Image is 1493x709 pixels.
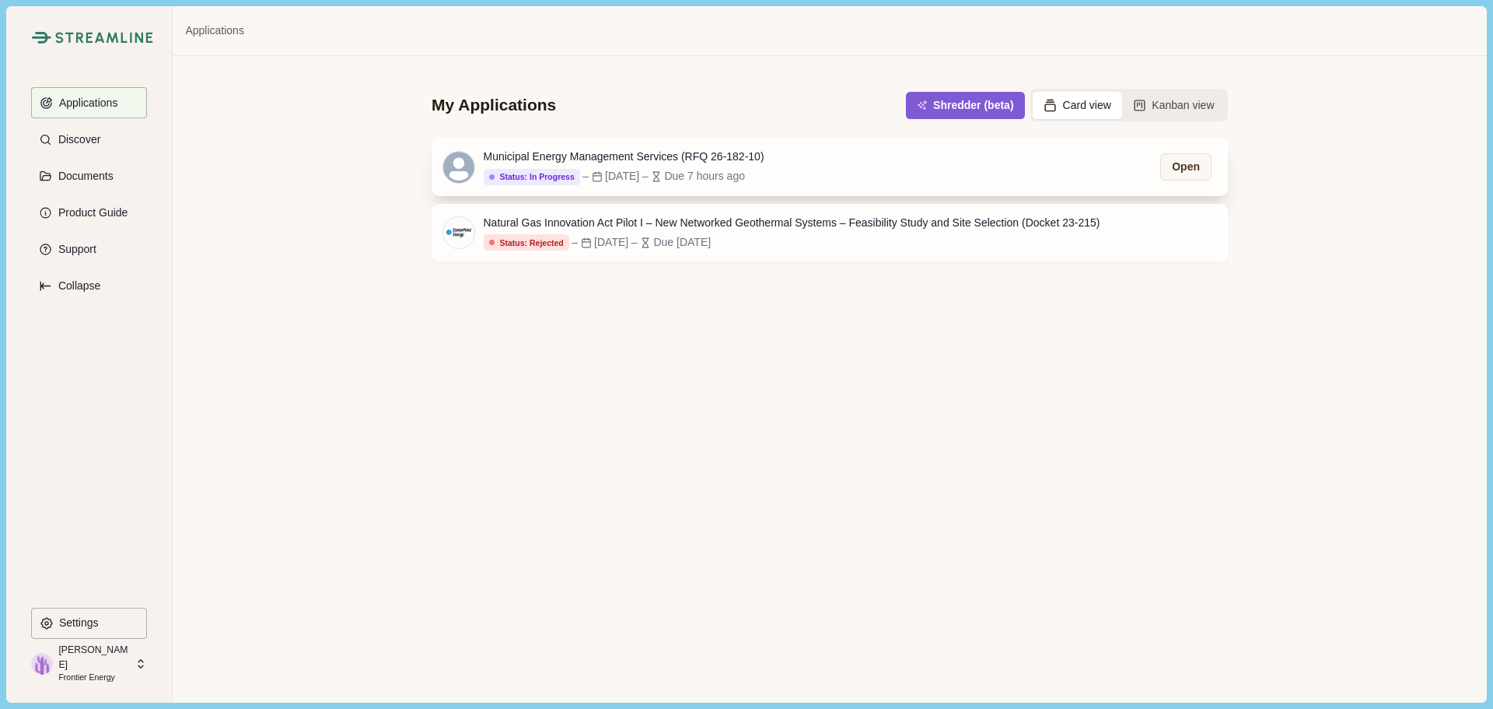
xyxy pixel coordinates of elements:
div: – [631,234,638,251]
a: Municipal Energy Management Services (RFQ 26-182-10)Status: In Progress–[DATE]–Due 7 hours agoOpen [432,138,1228,195]
button: Status: In Progress [484,169,580,185]
p: [PERSON_NAME] [58,643,130,672]
div: Municipal Energy Management Services (RFQ 26-182-10) [484,149,764,165]
button: Card view [1033,92,1122,119]
button: Shredder (beta) [906,92,1024,119]
button: Discover [31,124,147,155]
img: profile picture [31,653,53,675]
p: Applications [54,97,118,110]
button: Product Guide [31,197,147,228]
div: [DATE] [594,234,628,251]
div: – [572,234,578,251]
img: Streamline Climate Logo [55,32,153,44]
a: Applications [185,23,244,39]
a: Natural Gas Innovation Act Pilot I – New Networked Geothermal Systems – Feasibility Study and Sit... [432,204,1228,261]
div: – [582,168,589,184]
div: Status: In Progress [489,172,575,182]
img: centerpoint_energy-logo_brandlogos.net_msegq.png [443,217,474,248]
img: Streamline Climate Logo [31,31,51,44]
button: Settings [31,608,147,639]
button: Support [31,233,147,265]
div: My Applications [432,94,556,116]
button: Status: Rejected [484,234,569,251]
button: Kanban view [1122,92,1226,119]
p: Settings [54,616,99,630]
p: Discover [53,133,100,146]
a: Streamline Climate LogoStreamline Climate Logo [31,31,147,44]
button: Open [1160,153,1212,181]
div: Status: Rejected [489,238,564,248]
button: Applications [31,87,147,118]
div: Due 7 hours ago [664,168,745,184]
p: Product Guide [53,206,128,219]
svg: avatar [443,152,474,183]
button: Documents [31,160,147,191]
div: Due [DATE] [653,234,711,251]
div: – [642,168,649,184]
div: Natural Gas Innovation Act Pilot I – New Networked Geothermal Systems – Feasibility Study and Sit... [484,215,1100,231]
p: Collapse [53,279,100,293]
p: Support [53,243,96,256]
p: Documents [53,170,114,183]
a: Settings [31,608,147,644]
button: Expand [31,270,147,301]
div: [DATE] [605,168,639,184]
p: Frontier Energy [58,672,130,684]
